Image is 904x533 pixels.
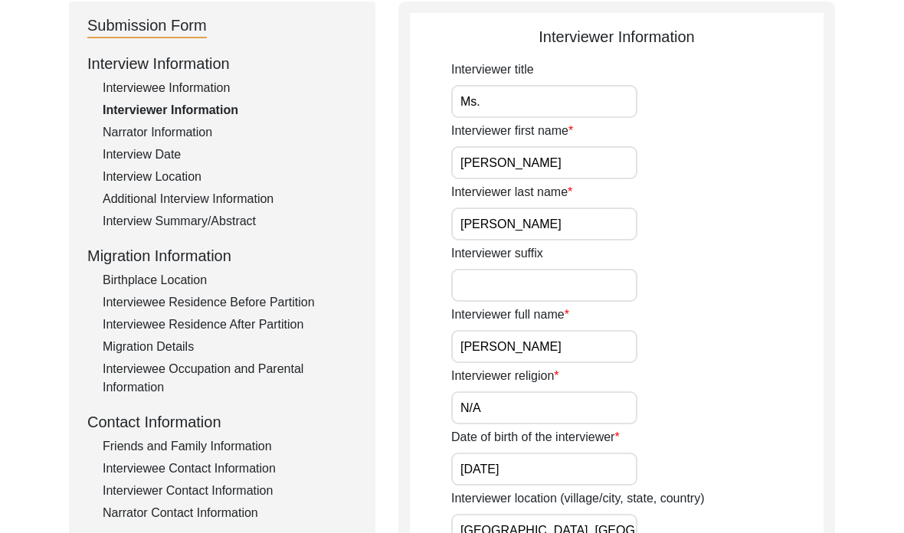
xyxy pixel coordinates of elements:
div: Interviewer Information [103,102,357,120]
div: Interviewee Residence Before Partition [103,294,357,312]
div: Interviewee Occupation and Parental Information [103,361,357,397]
div: Interviewee Residence After Partition [103,316,357,335]
div: Contact Information [87,411,357,434]
label: Interviewer full name [451,306,569,325]
div: Interview Date [103,146,357,165]
label: Interviewer title [451,61,534,80]
div: Narrator Information [103,124,357,142]
div: Interviewer Contact Information [103,482,357,501]
div: Additional Interview Information [103,191,357,209]
div: Submission Form [87,15,207,39]
label: Interviewer location (village/city, state, country) [451,490,705,508]
div: Friends and Family Information [103,438,357,456]
div: Interviewer Information [410,26,824,49]
div: Interview Location [103,168,357,187]
div: Interview Information [87,53,357,76]
label: Interviewer suffix [451,245,543,263]
div: Birthplace Location [103,272,357,290]
label: Interviewer last name [451,184,572,202]
label: Interviewer first name [451,123,573,141]
label: Date of birth of the interviewer [451,429,620,447]
div: Narrator Contact Information [103,505,357,523]
div: Interview Summary/Abstract [103,213,357,231]
label: Interviewer religion [451,368,559,386]
div: Migration Information [87,245,357,268]
div: Migration Details [103,338,357,357]
div: Interviewee Information [103,80,357,98]
div: Interviewee Contact Information [103,460,357,479]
